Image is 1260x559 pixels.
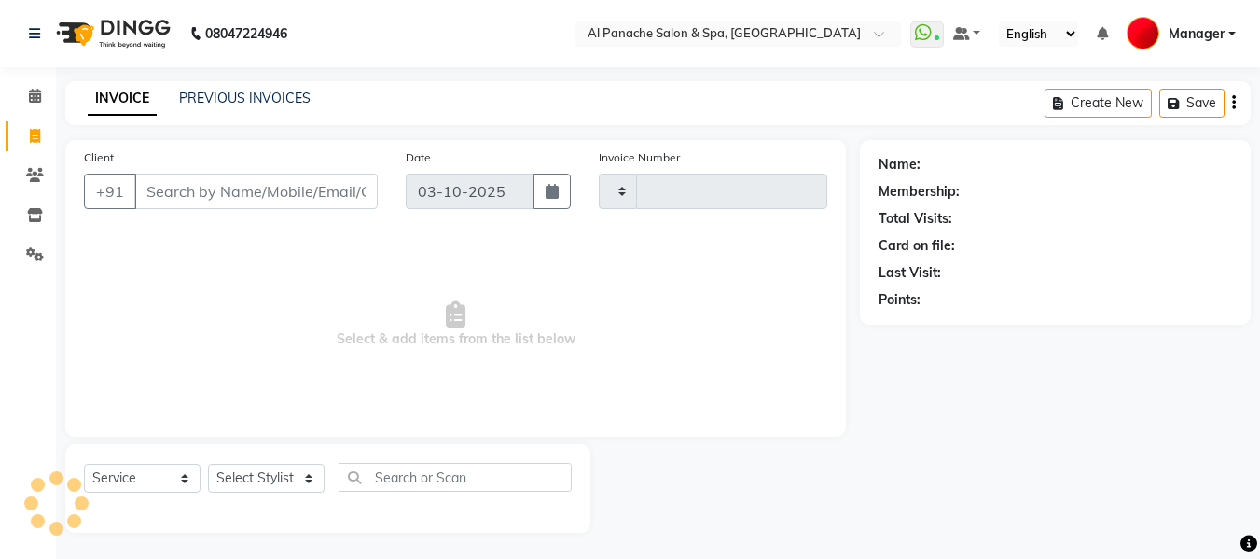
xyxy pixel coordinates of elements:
[84,149,114,166] label: Client
[879,290,921,310] div: Points:
[1127,17,1159,49] img: Manager
[134,174,378,209] input: Search by Name/Mobile/Email/Code
[205,7,287,60] b: 08047224946
[879,209,952,229] div: Total Visits:
[879,263,941,283] div: Last Visit:
[1045,89,1152,118] button: Create New
[339,463,572,492] input: Search or Scan
[179,90,311,106] a: PREVIOUS INVOICES
[1169,24,1225,44] span: Manager
[84,174,136,209] button: +91
[879,155,921,175] div: Name:
[1159,89,1225,118] button: Save
[84,231,827,418] span: Select & add items from the list below
[879,182,960,202] div: Membership:
[48,7,175,60] img: logo
[599,149,680,166] label: Invoice Number
[88,82,157,116] a: INVOICE
[879,236,955,256] div: Card on file:
[406,149,431,166] label: Date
